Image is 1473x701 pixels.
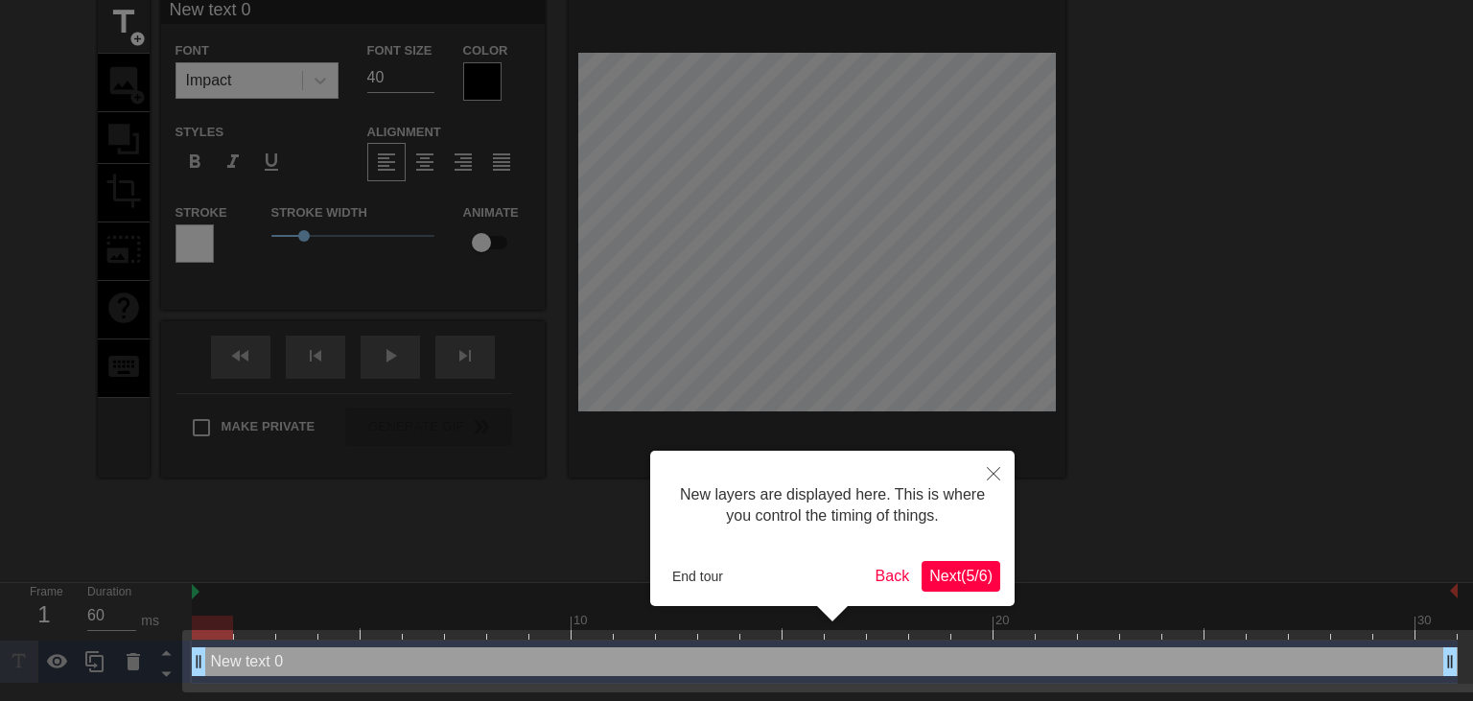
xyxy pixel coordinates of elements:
div: New layers are displayed here. This is where you control the timing of things. [665,465,1000,547]
button: End tour [665,562,731,591]
span: Next ( 5 / 6 ) [929,568,993,584]
button: Next [922,561,1000,592]
button: Close [972,451,1015,495]
button: Back [868,561,918,592]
